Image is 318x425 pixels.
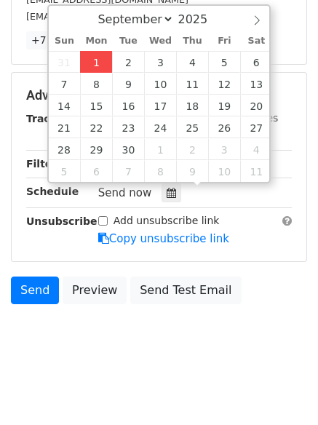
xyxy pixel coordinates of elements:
[144,51,176,73] span: September 3, 2025
[49,36,81,46] span: Sun
[240,138,272,160] span: October 4, 2025
[26,11,188,22] small: [EMAIL_ADDRESS][DOMAIN_NAME]
[112,51,144,73] span: September 2, 2025
[176,73,208,95] span: September 11, 2025
[208,160,240,182] span: October 10, 2025
[112,160,144,182] span: October 7, 2025
[26,113,75,124] strong: Tracking
[80,51,112,73] span: September 1, 2025
[112,138,144,160] span: September 30, 2025
[80,36,112,46] span: Mon
[245,355,318,425] iframe: Chat Widget
[208,95,240,116] span: September 19, 2025
[112,73,144,95] span: September 9, 2025
[144,116,176,138] span: September 24, 2025
[240,160,272,182] span: October 11, 2025
[11,277,59,304] a: Send
[176,51,208,73] span: September 4, 2025
[112,95,144,116] span: September 16, 2025
[144,73,176,95] span: September 10, 2025
[98,232,229,245] a: Copy unsubscribe link
[49,73,81,95] span: September 7, 2025
[208,51,240,73] span: September 5, 2025
[130,277,241,304] a: Send Test Email
[112,36,144,46] span: Tue
[26,186,79,197] strong: Schedule
[49,95,81,116] span: September 14, 2025
[208,116,240,138] span: September 26, 2025
[208,73,240,95] span: September 12, 2025
[176,138,208,160] span: October 2, 2025
[240,36,272,46] span: Sat
[80,73,112,95] span: September 8, 2025
[26,215,98,227] strong: Unsubscribe
[26,87,292,103] h5: Advanced
[80,116,112,138] span: September 22, 2025
[49,116,81,138] span: September 21, 2025
[144,138,176,160] span: October 1, 2025
[176,116,208,138] span: September 25, 2025
[144,160,176,182] span: October 8, 2025
[208,138,240,160] span: October 3, 2025
[49,160,81,182] span: October 5, 2025
[63,277,127,304] a: Preview
[176,95,208,116] span: September 18, 2025
[112,116,144,138] span: September 23, 2025
[114,213,220,229] label: Add unsubscribe link
[208,36,240,46] span: Fri
[80,138,112,160] span: September 29, 2025
[80,160,112,182] span: October 6, 2025
[80,95,112,116] span: September 15, 2025
[49,138,81,160] span: September 28, 2025
[240,51,272,73] span: September 6, 2025
[176,160,208,182] span: October 9, 2025
[240,116,272,138] span: September 27, 2025
[240,73,272,95] span: September 13, 2025
[144,95,176,116] span: September 17, 2025
[144,36,176,46] span: Wed
[176,36,208,46] span: Thu
[98,186,152,199] span: Send now
[49,51,81,73] span: August 31, 2025
[240,95,272,116] span: September 20, 2025
[26,31,81,49] a: +7 more
[174,12,226,26] input: Year
[26,158,63,170] strong: Filters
